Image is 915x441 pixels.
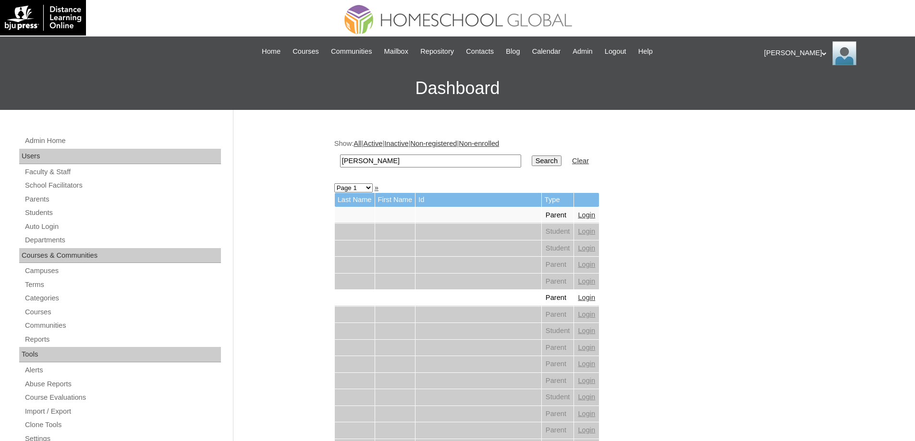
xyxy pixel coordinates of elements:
a: Alerts [24,364,221,376]
a: Login [578,393,595,401]
td: Student [542,224,574,240]
a: Login [578,410,595,417]
span: Calendar [532,46,561,57]
img: Ariane Ebuen [832,41,856,65]
span: Home [262,46,281,57]
a: Communities [24,320,221,332]
a: Logout [600,46,631,57]
a: Contacts [461,46,499,57]
input: Search [340,155,521,167]
a: Repository [415,46,459,57]
span: Contacts [466,46,494,57]
span: Communities [331,46,372,57]
div: Users [19,149,221,164]
td: Student [542,240,574,257]
td: Parent [542,290,574,306]
td: First Name [375,193,415,207]
a: » [375,184,378,191]
td: Parent [542,307,574,323]
a: Calendar [527,46,565,57]
a: Login [578,211,595,219]
a: Login [578,327,595,334]
a: Home [257,46,285,57]
a: Students [24,207,221,219]
div: [PERSON_NAME] [764,41,905,65]
a: Admin Home [24,135,221,147]
a: Abuse Reports [24,378,221,390]
a: School Facilitators [24,179,221,191]
span: Admin [573,46,593,57]
a: Login [578,377,595,384]
a: All [354,140,361,147]
td: Student [542,323,574,339]
a: Non-registered [411,140,457,147]
img: logo-white.png [5,5,81,31]
div: Show: | | | | [334,139,810,173]
a: Communities [326,46,377,57]
td: Id [415,193,541,207]
td: Parent [542,373,574,389]
a: Login [578,261,595,268]
a: Terms [24,279,221,291]
a: Import / Export [24,405,221,417]
a: Active [363,140,382,147]
a: Auto Login [24,221,221,233]
a: Categories [24,292,221,304]
td: Parent [542,356,574,372]
a: Blog [501,46,525,57]
a: Admin [568,46,598,57]
a: Campuses [24,265,221,277]
a: Parents [24,193,221,205]
a: Login [578,294,595,301]
a: Login [578,426,595,434]
input: Search [532,155,561,166]
a: Mailbox [379,46,414,57]
h3: Dashboard [5,67,910,110]
div: Tools [19,347,221,362]
td: Student [542,389,574,405]
a: Departments [24,234,221,246]
a: Clear [572,157,589,165]
td: Parent [542,406,574,422]
td: Last Name [335,193,375,207]
a: Login [578,360,595,368]
span: Help [638,46,653,57]
div: Courses & Communities [19,248,221,263]
a: Login [578,227,595,235]
a: Login [578,244,595,252]
span: Logout [605,46,626,57]
td: Type [542,193,574,207]
a: Inactive [384,140,409,147]
td: Parent [542,422,574,439]
a: Clone Tools [24,419,221,431]
a: Login [578,344,595,351]
td: Parent [542,340,574,356]
a: Login [578,277,595,285]
td: Parent [542,207,574,224]
span: Courses [293,46,319,57]
a: Faculty & Staff [24,166,221,178]
span: Mailbox [384,46,409,57]
a: Login [578,310,595,318]
a: Non-enrolled [459,140,499,147]
td: Parent [542,257,574,273]
span: Repository [420,46,454,57]
a: Courses [288,46,324,57]
a: Courses [24,306,221,318]
a: Course Evaluations [24,392,221,404]
td: Parent [542,274,574,290]
a: Reports [24,334,221,346]
a: Help [634,46,658,57]
span: Blog [506,46,520,57]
